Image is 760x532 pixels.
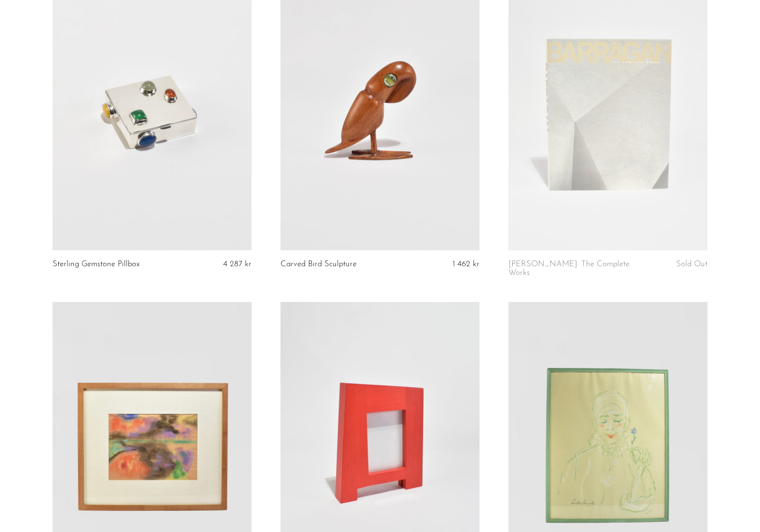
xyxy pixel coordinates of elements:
[676,260,707,268] span: Sold Out
[53,260,140,269] a: Sterling Gemstone Pillbox
[508,260,642,278] a: [PERSON_NAME]: The Complete Works
[223,260,252,268] span: 4 287 kr
[453,260,480,268] span: 1 462 kr
[280,260,357,269] a: Carved Bird Sculpture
